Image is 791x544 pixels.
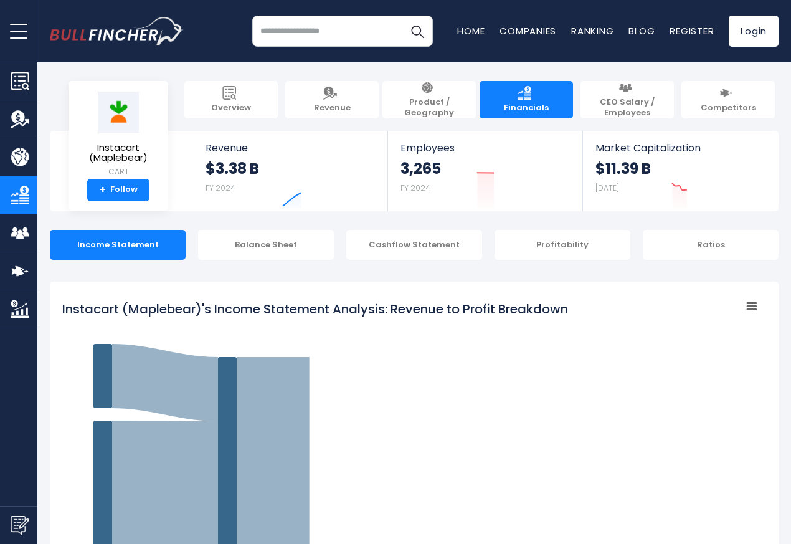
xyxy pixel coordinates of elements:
[400,142,569,154] span: Employees
[78,143,158,163] span: Instacart (Maplebear)
[643,230,779,260] div: Ratios
[681,81,775,118] a: Competitors
[78,91,159,179] a: Instacart (Maplebear) CART
[587,97,668,118] span: CEO Salary / Employees
[50,17,184,45] a: Go to homepage
[389,97,470,118] span: Product / Geography
[314,103,351,113] span: Revenue
[100,184,106,196] strong: +
[382,81,476,118] a: Product / Geography
[50,230,186,260] div: Income Statement
[198,230,334,260] div: Balance Sheet
[206,183,235,193] small: FY 2024
[495,230,630,260] div: Profitability
[87,179,149,201] a: +Follow
[595,183,619,193] small: [DATE]
[400,159,441,178] strong: 3,265
[388,131,582,211] a: Employees 3,265 FY 2024
[184,81,278,118] a: Overview
[346,230,482,260] div: Cashflow Statement
[480,81,573,118] a: Financials
[701,103,756,113] span: Competitors
[206,159,259,178] strong: $3.38 B
[206,142,376,154] span: Revenue
[211,103,251,113] span: Overview
[62,300,568,318] tspan: Instacart (Maplebear)'s Income Statement Analysis: Revenue to Profit Breakdown
[571,24,613,37] a: Ranking
[729,16,779,47] a: Login
[500,24,556,37] a: Companies
[50,17,184,45] img: bullfincher logo
[580,81,674,118] a: CEO Salary / Employees
[628,24,655,37] a: Blog
[583,131,777,211] a: Market Capitalization $11.39 B [DATE]
[504,103,549,113] span: Financials
[285,81,379,118] a: Revenue
[78,166,158,178] small: CART
[595,142,765,154] span: Market Capitalization
[400,183,430,193] small: FY 2024
[670,24,714,37] a: Register
[193,131,388,211] a: Revenue $3.38 B FY 2024
[402,16,433,47] button: Search
[457,24,485,37] a: Home
[595,159,651,178] strong: $11.39 B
